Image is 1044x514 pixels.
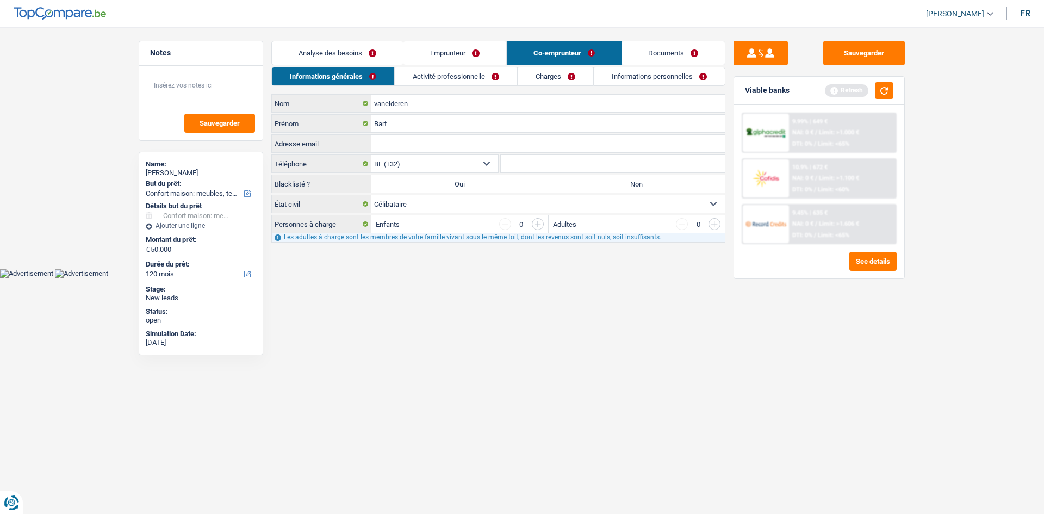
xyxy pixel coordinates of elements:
[272,155,371,172] label: Téléphone
[818,186,849,193] span: Limit: <60%
[146,338,256,347] div: [DATE]
[792,164,828,171] div: 10.9% | 672 €
[792,175,813,182] span: NAI: 0 €
[200,120,240,127] span: Sauvegarder
[792,140,812,147] span: DTI: 0%
[371,175,548,193] label: Oui
[146,245,150,254] span: €
[518,67,593,85] a: Charges
[272,233,725,242] div: Les adultes à charge sont les membres de votre famille vivant sous le même toit, dont les revenus...
[146,307,256,316] div: Status:
[146,222,256,230] div: Ajouter une ligne
[815,220,817,227] span: /
[745,214,786,234] img: Record Credits
[792,232,812,239] span: DTI: 0%
[146,260,254,269] label: Durée du prêt:
[376,221,400,228] label: Enfants
[815,175,817,182] span: /
[272,41,403,65] a: Analyse des besoins
[548,175,725,193] label: Non
[272,115,371,132] label: Prénom
[1020,8,1030,18] div: fr
[55,269,108,278] img: Advertisement
[272,215,371,233] label: Personnes à charge
[146,179,254,188] label: But du prêt:
[594,67,725,85] a: Informations personnelles
[272,135,371,152] label: Adresse email
[146,285,256,294] div: Stage:
[272,67,394,85] a: Informations générales
[823,41,905,65] button: Sauvegarder
[745,127,786,139] img: AlphaCredit
[146,316,256,325] div: open
[150,48,252,58] h5: Notes
[825,84,868,96] div: Refresh
[849,252,897,271] button: See details
[745,86,790,95] div: Viable banks
[501,155,725,172] input: 401020304
[272,195,371,213] label: État civil
[146,330,256,338] div: Simulation Date:
[792,209,828,216] div: 9.45% | 635 €
[926,9,984,18] span: [PERSON_NAME]
[814,186,816,193] span: /
[815,129,817,136] span: /
[814,232,816,239] span: /
[819,175,859,182] span: Limit: >1.100 €
[146,169,256,177] div: [PERSON_NAME]
[818,140,849,147] span: Limit: <65%
[745,168,786,188] img: Cofidis
[146,160,256,169] div: Name:
[792,186,812,193] span: DTI: 0%
[517,221,526,228] div: 0
[395,67,517,85] a: Activité professionnelle
[507,41,622,65] a: Co-emprunteur
[14,7,106,20] img: TopCompare Logo
[917,5,993,23] a: [PERSON_NAME]
[146,294,256,302] div: New leads
[553,221,576,228] label: Adultes
[792,118,828,125] div: 9.99% | 649 €
[272,95,371,112] label: Nom
[792,129,813,136] span: NAI: 0 €
[792,220,813,227] span: NAI: 0 €
[272,175,371,193] label: Blacklisté ?
[819,129,859,136] span: Limit: >1.000 €
[184,114,255,133] button: Sauvegarder
[814,140,816,147] span: /
[818,232,849,239] span: Limit: <65%
[622,41,725,65] a: Documents
[693,221,703,228] div: 0
[403,41,506,65] a: Emprunteur
[146,202,256,210] div: Détails but du prêt
[146,236,254,244] label: Montant du prêt:
[819,220,859,227] span: Limit: >1.606 €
